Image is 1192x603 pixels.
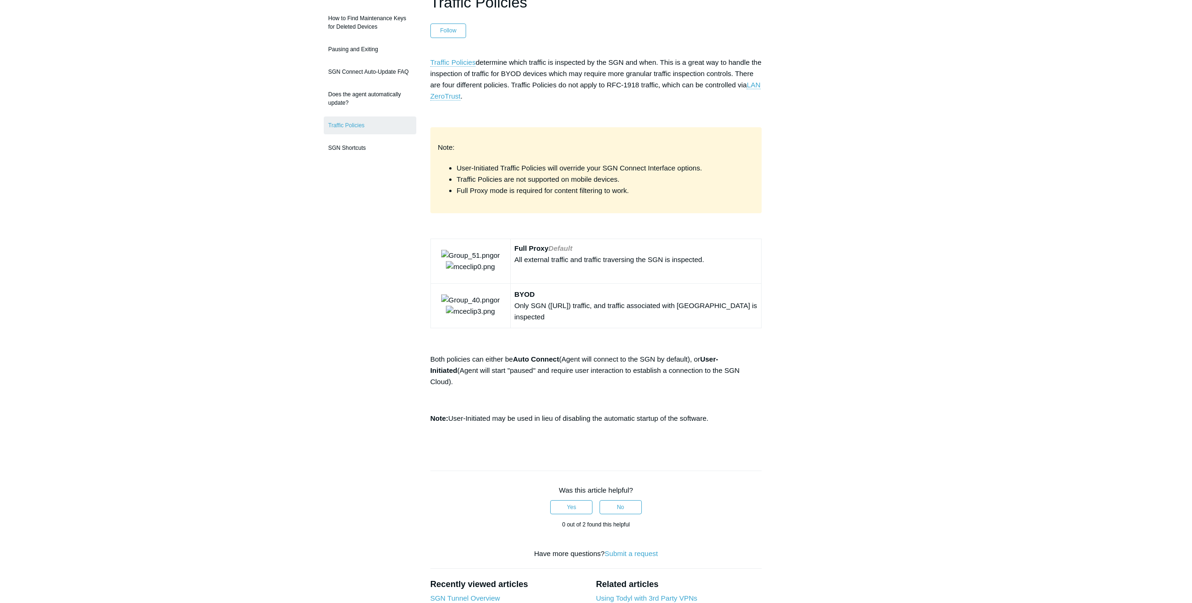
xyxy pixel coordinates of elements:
[596,594,697,602] a: Using Todyl with 3rd Party VPNs
[457,185,755,196] li: Full Proxy mode is required for content filtering to work.
[324,9,416,36] a: How to Find Maintenance Keys for Deleted Devices
[430,355,718,374] strong: User-Initiated
[430,57,762,102] p: determine which traffic is inspected by the SGN and when. This is a great way to handle the inspe...
[438,142,755,153] p: Note:
[559,486,633,494] span: Was this article helpful?
[435,294,506,317] p: or
[457,174,755,185] li: Traffic Policies are not supported on mobile devices.
[430,578,587,591] h2: Recently viewed articles
[446,306,495,317] img: mceclip3.png
[548,244,572,252] em: Default
[441,250,494,261] img: Group_51.png
[550,500,592,514] button: This article was helpful
[605,549,658,557] a: Submit a request
[513,355,559,363] strong: Auto Connect
[600,500,642,514] button: This article was not helpful
[324,116,416,134] a: Traffic Policies
[514,244,572,252] strong: Full Proxy
[430,354,762,387] p: Both policies can either be (Agent will connect to the SGN by default), or (Agent will start "pau...
[430,23,467,38] button: Follow Article
[435,250,506,272] p: or
[324,85,416,112] a: Does the agent automatically update?
[324,63,416,81] a: SGN Connect Auto-Update FAQ
[324,139,416,157] a: SGN Shortcuts
[562,521,630,528] span: 0 out of 2 found this helpful
[430,413,762,424] p: User-Initiated may be used in lieu of disabling the automatic startup of the software.
[430,594,500,602] a: SGN Tunnel Overview
[514,290,535,298] strong: BYOD
[514,254,758,265] div: All external traffic and traffic traversing the SGN is inspected.
[446,261,495,272] img: mceclip0.png
[430,58,476,67] a: Traffic Policies
[324,40,416,58] a: Pausing and Exiting
[457,162,755,174] li: User-Initiated Traffic Policies will override your SGN Connect Interface options.
[430,549,762,559] div: Have more questions?
[430,81,761,100] a: LAN ZeroTrust
[441,294,494,306] img: Group_40.png
[430,414,448,422] strong: Note:
[596,578,762,591] h2: Related articles
[514,300,758,323] div: Only SGN ([URL]) traffic, and traffic associated with [GEOGRAPHIC_DATA] is inspected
